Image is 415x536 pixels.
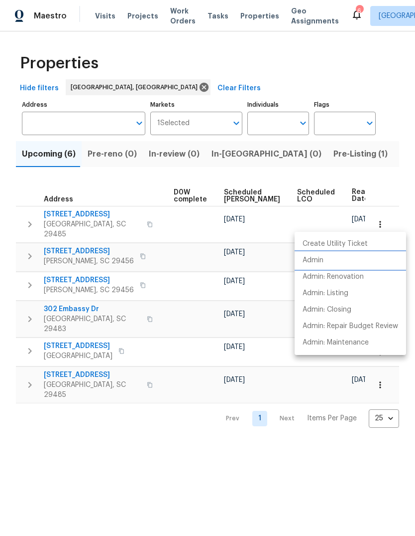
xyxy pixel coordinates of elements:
p: Admin: Maintenance [303,338,369,348]
p: Create Utility Ticket [303,239,368,249]
p: Admin: Listing [303,288,348,299]
p: Admin [303,255,323,266]
p: Admin: Repair Budget Review [303,321,398,332]
p: Admin: Closing [303,305,351,315]
p: Admin: Renovation [303,272,364,282]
